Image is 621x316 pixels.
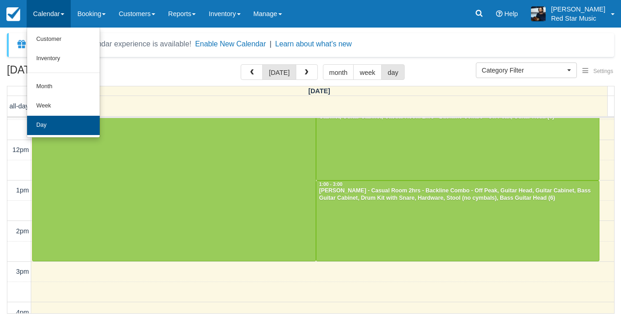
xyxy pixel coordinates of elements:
[319,182,343,187] span: 1:00 - 3:00
[6,7,20,21] img: checkfront-main-nav-mini-logo.png
[381,64,405,80] button: day
[27,49,100,68] a: Inventory
[308,87,330,95] span: [DATE]
[270,40,271,48] span: |
[16,309,29,316] span: 4pm
[316,181,600,262] a: 1:00 - 3:00[PERSON_NAME] - Casual Room 2hrs - Backline Combo - Off Peak, Guitar Head, Guitar Cabi...
[195,39,266,49] button: Enable New Calendar
[504,10,518,17] span: Help
[12,146,29,153] span: 12pm
[551,14,605,23] p: Red Star Music
[275,40,352,48] a: Learn about what's new
[482,66,565,75] span: Category Filter
[27,77,100,96] a: Month
[27,96,100,116] a: Week
[16,268,29,275] span: 3pm
[323,64,354,80] button: month
[319,187,597,202] div: [PERSON_NAME] - Casual Room 2hrs - Backline Combo - Off Peak, Guitar Head, Guitar Cabinet, Bass G...
[10,102,29,110] span: all-day
[531,6,546,21] img: A1
[262,64,296,80] button: [DATE]
[27,116,100,135] a: Day
[16,186,29,194] span: 1pm
[27,28,100,138] ul: Calendar
[16,227,29,235] span: 2pm
[31,39,192,50] div: A new Booking Calendar experience is available!
[476,62,577,78] button: Category Filter
[577,65,619,78] button: Settings
[316,99,600,181] a: [PERSON_NAME] - Drum Kit with Snare, Hardware, Stool (no cymbals), Bass Guitar Head, Bass Guitar ...
[496,11,502,17] i: Help
[27,30,100,49] a: Customer
[7,64,123,81] h2: [DATE]
[353,64,382,80] button: week
[593,68,613,74] span: Settings
[551,5,605,14] p: [PERSON_NAME]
